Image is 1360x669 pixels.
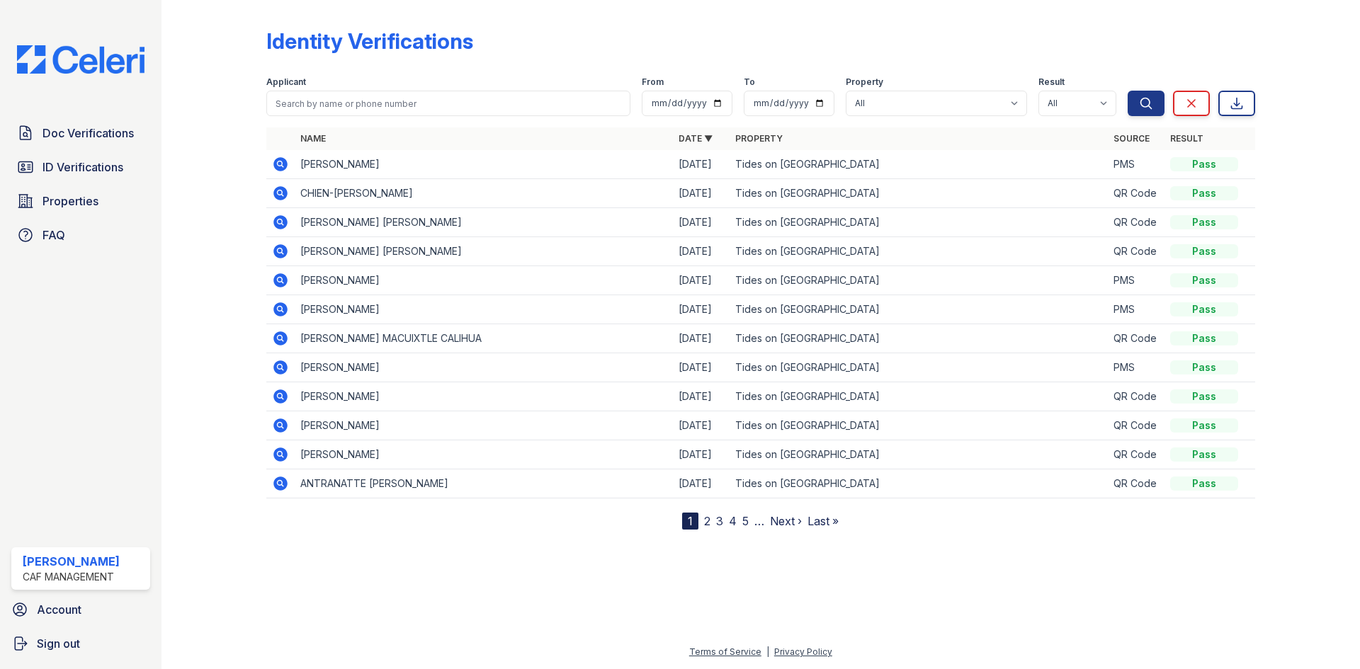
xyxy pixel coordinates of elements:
[23,553,120,570] div: [PERSON_NAME]
[1170,418,1238,433] div: Pass
[744,76,755,88] label: To
[295,440,673,469] td: [PERSON_NAME]
[1108,150,1164,179] td: PMS
[673,411,730,440] td: [DATE]
[295,266,673,295] td: [PERSON_NAME]
[730,150,1108,179] td: Tides on [GEOGRAPHIC_DATA]
[679,133,713,144] a: Date ▼
[42,227,65,244] span: FAQ
[11,153,150,181] a: ID Verifications
[1170,157,1238,171] div: Pass
[266,91,630,116] input: Search by name or phone number
[716,514,723,528] a: 3
[807,514,839,528] a: Last »
[11,119,150,147] a: Doc Verifications
[1170,273,1238,287] div: Pass
[1170,360,1238,374] div: Pass
[295,353,673,382] td: [PERSON_NAME]
[1113,133,1150,144] a: Source
[730,382,1108,411] td: Tides on [GEOGRAPHIC_DATA]
[730,295,1108,324] td: Tides on [GEOGRAPHIC_DATA]
[689,646,761,657] a: Terms of Service
[730,179,1108,208] td: Tides on [GEOGRAPHIC_DATA]
[642,76,664,88] label: From
[735,133,783,144] a: Property
[1108,295,1164,324] td: PMS
[730,237,1108,266] td: Tides on [GEOGRAPHIC_DATA]
[11,187,150,215] a: Properties
[673,295,730,324] td: [DATE]
[1108,237,1164,266] td: QR Code
[11,221,150,249] a: FAQ
[1108,266,1164,295] td: PMS
[1170,215,1238,229] div: Pass
[1170,133,1203,144] a: Result
[1108,411,1164,440] td: QR Code
[42,159,123,176] span: ID Verifications
[1170,331,1238,345] div: Pass
[1108,179,1164,208] td: QR Code
[1038,76,1065,88] label: Result
[295,469,673,498] td: ANTRANATTE [PERSON_NAME]
[730,324,1108,353] td: Tides on [GEOGRAPHIC_DATA]
[295,295,673,324] td: [PERSON_NAME]
[673,237,730,266] td: [DATE]
[295,324,673,353] td: [PERSON_NAME] MACUIXTLE CALIHUA
[295,382,673,411] td: [PERSON_NAME]
[6,45,156,74] img: CE_Logo_Blue-a8612792a0a2168367f1c8372b55b34899dd931a85d93a1a3d3e32e68fde9ad4.png
[266,76,306,88] label: Applicant
[295,208,673,237] td: [PERSON_NAME] [PERSON_NAME]
[729,514,737,528] a: 4
[295,179,673,208] td: CHIEN-[PERSON_NAME]
[673,324,730,353] td: [DATE]
[730,440,1108,469] td: Tides on [GEOGRAPHIC_DATA]
[673,150,730,179] td: [DATE]
[37,635,80,652] span: Sign out
[754,513,764,530] span: …
[1108,324,1164,353] td: QR Code
[1108,382,1164,411] td: QR Code
[295,411,673,440] td: [PERSON_NAME]
[673,440,730,469] td: [DATE]
[673,266,730,295] td: [DATE]
[730,266,1108,295] td: Tides on [GEOGRAPHIC_DATA]
[730,469,1108,498] td: Tides on [GEOGRAPHIC_DATA]
[23,570,120,584] div: CAF Management
[1108,469,1164,498] td: QR Code
[42,193,98,210] span: Properties
[1108,440,1164,469] td: QR Code
[37,601,81,618] span: Account
[300,133,326,144] a: Name
[1108,208,1164,237] td: QR Code
[846,76,883,88] label: Property
[774,646,832,657] a: Privacy Policy
[1170,186,1238,200] div: Pass
[682,513,698,530] div: 1
[704,514,710,528] a: 2
[730,208,1108,237] td: Tides on [GEOGRAPHIC_DATA]
[1170,244,1238,258] div: Pass
[742,514,749,528] a: 5
[673,179,730,208] td: [DATE]
[730,411,1108,440] td: Tides on [GEOGRAPHIC_DATA]
[42,125,134,142] span: Doc Verifications
[1108,353,1164,382] td: PMS
[266,28,473,54] div: Identity Verifications
[673,353,730,382] td: [DATE]
[770,514,802,528] a: Next ›
[673,208,730,237] td: [DATE]
[673,382,730,411] td: [DATE]
[1170,302,1238,316] div: Pass
[730,353,1108,382] td: Tides on [GEOGRAPHIC_DATA]
[6,629,156,658] a: Sign out
[295,237,673,266] td: [PERSON_NAME] [PERSON_NAME]
[6,595,156,624] a: Account
[673,469,730,498] td: [DATE]
[1170,447,1238,462] div: Pass
[1170,476,1238,491] div: Pass
[766,646,769,657] div: |
[1170,389,1238,404] div: Pass
[295,150,673,179] td: [PERSON_NAME]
